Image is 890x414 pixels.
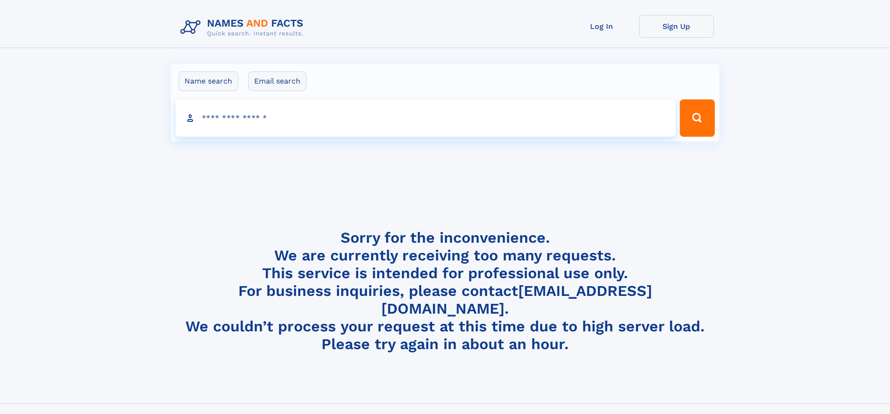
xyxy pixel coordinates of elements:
[381,282,652,317] a: [EMAIL_ADDRESS][DOMAIN_NAME]
[564,15,639,38] a: Log In
[248,71,306,91] label: Email search
[680,99,714,137] button: Search Button
[639,15,714,38] a: Sign Up
[176,99,676,137] input: search input
[177,229,714,353] h4: Sorry for the inconvenience. We are currently receiving too many requests. This service is intend...
[178,71,238,91] label: Name search
[177,15,311,40] img: Logo Names and Facts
